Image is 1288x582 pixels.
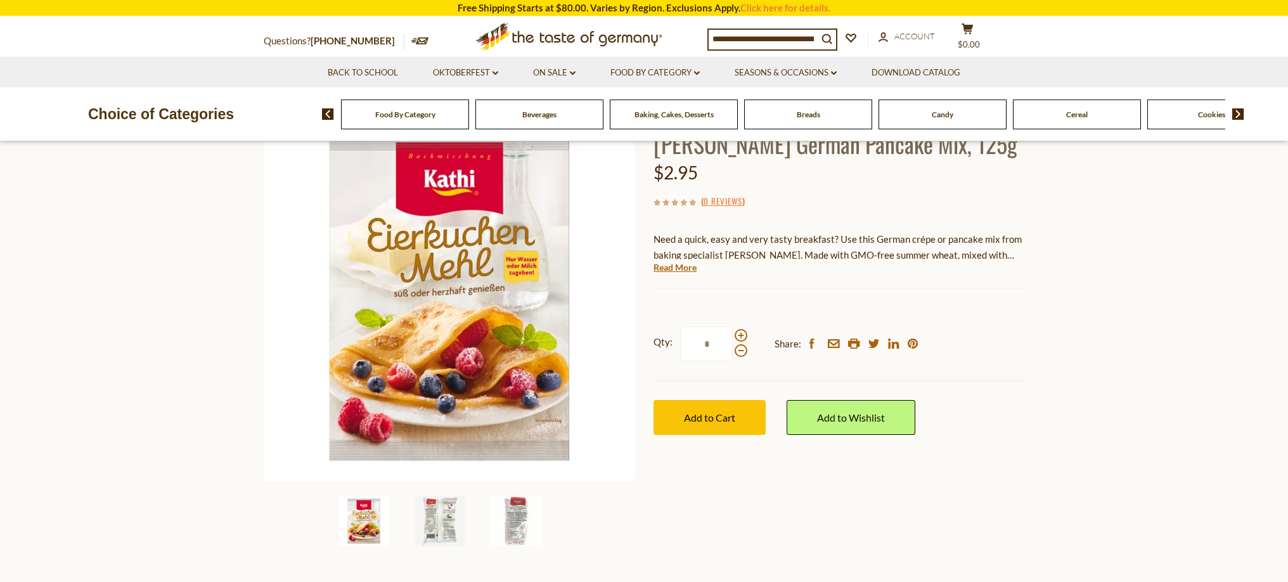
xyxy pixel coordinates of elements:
a: [PHONE_NUMBER] [311,35,395,46]
a: Add to Wishlist [787,400,915,435]
a: On Sale [533,66,576,80]
a: Food By Category [375,110,435,119]
span: Add to Cart [684,411,735,424]
a: Cookies [1198,110,1225,119]
h1: [PERSON_NAME] German Pancake Mix, 125g [654,129,1024,158]
a: Food By Category [610,66,700,80]
strong: Qty: [654,334,673,350]
a: 0 Reviews [704,195,742,209]
a: Breads [797,110,820,119]
a: Baking, Cakes, Desserts [634,110,714,119]
a: Download Catalog [872,66,960,80]
img: Kathi German Pancake Mix, 125g [264,110,634,481]
span: Account [894,31,935,41]
a: Account [879,30,935,44]
a: Candy [932,110,953,119]
a: Seasons & Occasions [735,66,837,80]
span: $2.95 [654,162,698,183]
img: Kathi German Pancake Mix, 125g [415,496,465,546]
a: Back to School [328,66,398,80]
a: Beverages [522,110,557,119]
button: Add to Cart [654,400,766,435]
img: Kathi German Pancake Mix, 125g [491,496,541,546]
p: Need a quick, easy and very tasty breakfast? Use this German crépe or pancake mix from baking spe... [654,231,1024,263]
span: $0.00 [958,39,980,49]
a: Oktoberfest [433,66,498,80]
img: previous arrow [322,108,334,120]
img: Kathi German Pancake Mix, 125g [338,496,389,546]
p: Questions? [264,33,404,49]
a: Cereal [1066,110,1088,119]
a: Click here for details. [740,2,830,13]
button: $0.00 [948,23,986,55]
img: next arrow [1232,108,1244,120]
input: Qty: [681,327,733,361]
a: Read More [654,261,697,274]
span: Share: [775,336,801,352]
span: ( ) [701,195,745,207]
